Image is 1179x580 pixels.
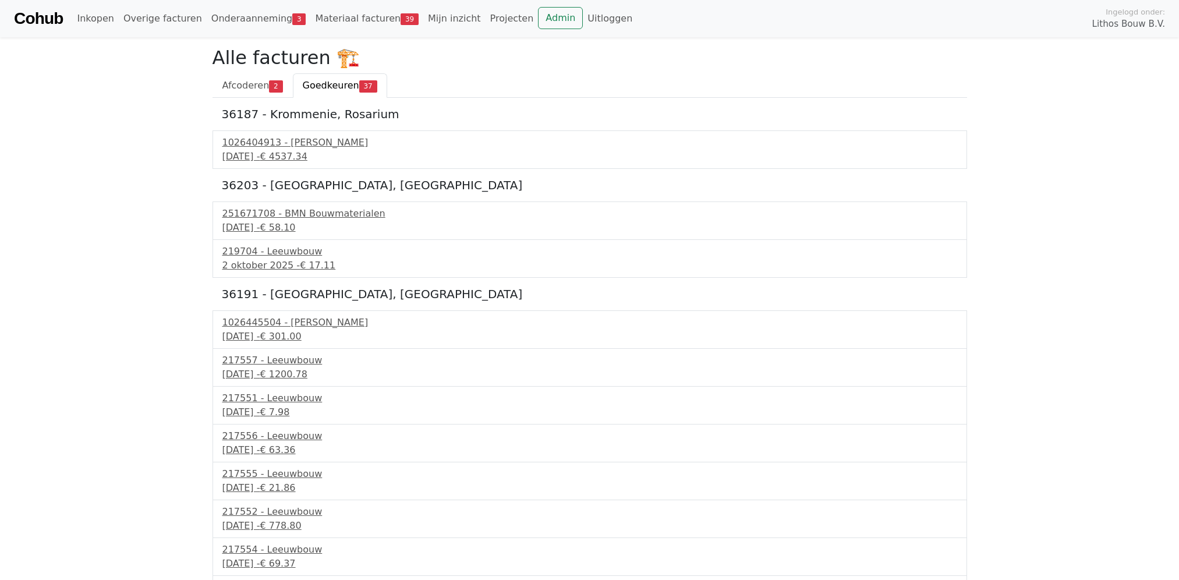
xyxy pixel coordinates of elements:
div: [DATE] - [222,330,957,344]
a: Onderaanneming3 [207,7,311,30]
div: 2 oktober 2025 - [222,259,957,273]
span: Afcoderen [222,80,270,91]
div: 217551 - Leeuwbouw [222,391,957,405]
span: 37 [359,80,377,92]
span: € 21.86 [260,482,295,493]
a: 217556 - Leeuwbouw[DATE] -€ 63.36 [222,429,957,457]
div: [DATE] - [222,150,957,164]
a: 217551 - Leeuwbouw[DATE] -€ 7.98 [222,391,957,419]
div: 217554 - Leeuwbouw [222,543,957,557]
a: Uitloggen [583,7,637,30]
h5: 36203 - [GEOGRAPHIC_DATA], [GEOGRAPHIC_DATA] [222,178,958,192]
a: Materiaal facturen39 [310,7,423,30]
div: [DATE] - [222,221,957,235]
span: € 69.37 [260,558,295,569]
a: Goedkeuren37 [293,73,387,98]
a: 219704 - Leeuwbouw2 oktober 2025 -€ 17.11 [222,245,957,273]
span: Lithos Bouw B.V. [1092,17,1165,31]
span: Ingelogd onder: [1106,6,1165,17]
span: € 7.98 [260,406,289,418]
a: 1026445504 - [PERSON_NAME][DATE] -€ 301.00 [222,316,957,344]
div: [DATE] - [222,405,957,419]
div: [DATE] - [222,443,957,457]
span: € 58.10 [260,222,295,233]
span: € 778.80 [260,520,301,531]
span: Goedkeuren [303,80,359,91]
span: € 1200.78 [260,369,307,380]
a: 217555 - Leeuwbouw[DATE] -€ 21.86 [222,467,957,495]
a: 217552 - Leeuwbouw[DATE] -€ 778.80 [222,505,957,533]
div: 219704 - Leeuwbouw [222,245,957,259]
a: 217554 - Leeuwbouw[DATE] -€ 69.37 [222,543,957,571]
div: 217557 - Leeuwbouw [222,353,957,367]
div: 1026445504 - [PERSON_NAME] [222,316,957,330]
div: 1026404913 - [PERSON_NAME] [222,136,957,150]
div: 217555 - Leeuwbouw [222,467,957,481]
h5: 36187 - Krommenie, Rosarium [222,107,958,121]
div: [DATE] - [222,367,957,381]
a: Overige facturen [119,7,207,30]
span: € 4537.34 [260,151,307,162]
a: 217557 - Leeuwbouw[DATE] -€ 1200.78 [222,353,957,381]
a: 251671708 - BMN Bouwmaterialen[DATE] -€ 58.10 [222,207,957,235]
a: Admin [538,7,583,29]
a: 1026404913 - [PERSON_NAME][DATE] -€ 4537.34 [222,136,957,164]
a: Cohub [14,5,63,33]
span: € 301.00 [260,331,301,342]
a: Afcoderen2 [213,73,293,98]
div: 251671708 - BMN Bouwmaterialen [222,207,957,221]
a: Inkopen [72,7,118,30]
span: 2 [269,80,282,92]
span: 3 [292,13,306,25]
div: [DATE] - [222,481,957,495]
span: € 17.11 [300,260,335,271]
div: [DATE] - [222,557,957,571]
span: 39 [401,13,419,25]
a: Mijn inzicht [423,7,486,30]
h2: Alle facturen 🏗️ [213,47,967,69]
div: 217552 - Leeuwbouw [222,505,957,519]
span: € 63.36 [260,444,295,455]
h5: 36191 - [GEOGRAPHIC_DATA], [GEOGRAPHIC_DATA] [222,287,958,301]
a: Projecten [486,7,539,30]
div: 217556 - Leeuwbouw [222,429,957,443]
div: [DATE] - [222,519,957,533]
